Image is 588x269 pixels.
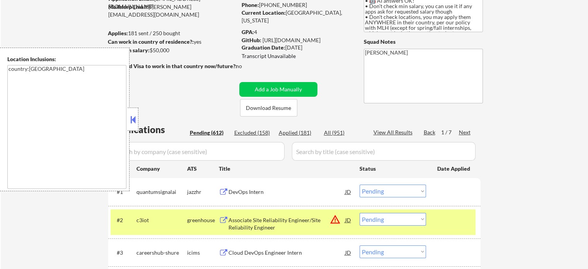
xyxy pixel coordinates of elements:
[228,216,345,231] div: Associate Site Reliability Engineer/Site Reliability Engineer
[111,125,187,134] div: Applications
[234,129,273,137] div: Excluded (158)
[7,55,126,63] div: Location Inclusions:
[344,245,352,259] div: JD
[136,165,187,173] div: Company
[108,47,150,53] strong: Minimum salary:
[364,38,483,46] div: Squad Notes
[360,161,426,175] div: Status
[111,142,285,161] input: Search by company (case sensitive)
[262,37,320,43] a: [URL][DOMAIN_NAME]
[108,3,148,10] strong: Mailslurp Email:
[330,214,341,225] button: warning_amber
[292,142,476,161] input: Search by title (case sensitive)
[228,188,345,196] div: DevOps Intern
[108,46,237,54] div: $50,000
[242,1,351,9] div: [PHONE_NUMBER]
[437,165,471,173] div: Date Applied
[187,165,219,173] div: ATS
[136,249,187,257] div: careershub-shure
[187,188,219,196] div: jazzhr
[240,99,297,117] button: Download Resume
[108,38,194,45] strong: Can work in country of residence?:
[344,213,352,227] div: JD
[187,216,219,224] div: greenhouse
[242,9,286,16] strong: Current Location:
[108,29,237,37] div: 181 sent / 250 bought
[373,129,415,136] div: View All Results
[219,165,352,173] div: Title
[187,249,219,257] div: icims
[242,29,254,35] strong: GPA:
[459,129,471,136] div: Next
[344,185,352,199] div: JD
[441,129,459,136] div: 1 / 7
[242,9,351,24] div: [GEOGRAPHIC_DATA], [US_STATE]
[117,188,130,196] div: #1
[242,44,351,51] div: [DATE]
[108,3,237,18] div: [PERSON_NAME][EMAIL_ADDRESS][DOMAIN_NAME]
[242,2,259,8] strong: Phone:
[242,37,261,43] strong: GitHub:
[117,249,130,257] div: #3
[136,188,187,196] div: quantumsignalai
[242,44,285,51] strong: Graduation Date:
[242,28,352,36] div: 4
[239,82,317,97] button: Add a Job Manually
[190,129,228,137] div: Pending (612)
[228,249,345,257] div: Cloud DevOps Engineer Intern
[117,216,130,224] div: #2
[236,62,258,70] div: no
[324,129,363,137] div: All (951)
[424,129,436,136] div: Back
[108,63,237,69] strong: Will need Visa to work in that country now/future?:
[108,38,234,46] div: yes
[136,216,187,224] div: c3iot
[108,30,128,36] strong: Applies:
[279,129,317,137] div: Applied (181)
